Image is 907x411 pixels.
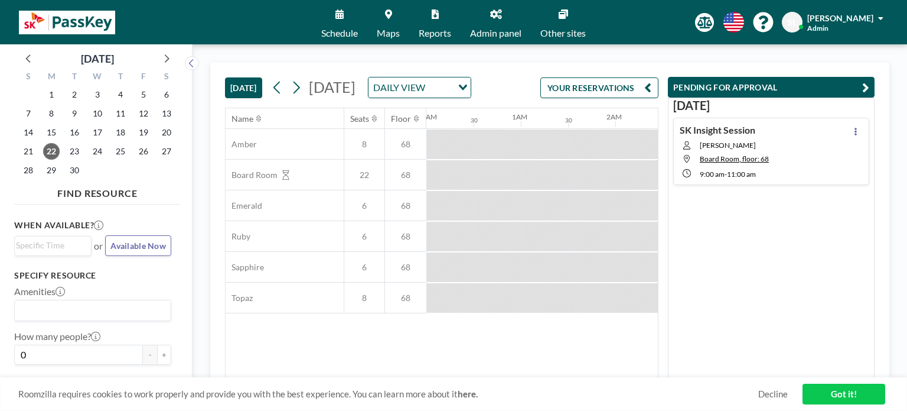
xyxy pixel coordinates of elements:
[89,86,106,103] span: Wednesday, September 3, 2025
[385,200,426,211] span: 68
[226,200,262,211] span: Emerald
[66,86,83,103] span: Tuesday, September 2, 2025
[135,124,152,141] span: Friday, September 19, 2025
[668,77,875,98] button: PENDING FOR APPROVAL
[371,80,428,95] span: DAILY VIEW
[758,389,788,400] a: Decline
[14,374,36,386] label: Floor
[226,139,257,150] span: Amber
[680,124,755,136] h4: SK Insight Session
[158,105,175,122] span: Saturday, September 13, 2025
[700,141,769,150] span: [PERSON_NAME]
[66,143,83,160] span: Tuesday, September 23, 2025
[368,77,471,98] div: Search for option
[385,170,426,180] span: 68
[226,262,264,273] span: Sapphire
[157,345,171,365] button: +
[105,235,171,256] button: Available Now
[112,143,129,160] span: Thursday, September 25, 2025
[18,389,758,400] span: Roomzilla requires cookies to work properly and provide you with the best experience. You can lea...
[158,143,175,160] span: Saturday, September 27, 2025
[135,86,152,103] span: Friday, September 5, 2025
[419,28,451,38] span: Reports
[94,240,103,252] span: or
[86,70,109,85] div: W
[377,28,400,38] span: Maps
[350,114,369,124] div: Seats
[471,116,478,124] div: 30
[231,114,253,124] div: Name
[19,11,115,34] img: organization-logo
[15,300,171,321] div: Search for option
[135,143,152,160] span: Friday, September 26, 2025
[66,105,83,122] span: Tuesday, September 9, 2025
[391,114,411,124] div: Floor
[112,124,129,141] span: Thursday, September 18, 2025
[470,28,521,38] span: Admin panel
[43,105,60,122] span: Monday, September 8, 2025
[81,50,114,67] div: [DATE]
[802,384,885,404] a: Got it!
[458,389,478,399] a: here.
[89,124,106,141] span: Wednesday, September 17, 2025
[89,105,106,122] span: Wednesday, September 10, 2025
[16,303,164,318] input: Search for option
[673,98,869,113] h3: [DATE]
[321,28,358,38] span: Schedule
[309,78,355,96] span: [DATE]
[807,13,873,23] span: [PERSON_NAME]
[89,143,106,160] span: Wednesday, September 24, 2025
[417,112,437,121] div: 12AM
[43,124,60,141] span: Monday, September 15, 2025
[788,17,797,28] span: SL
[20,124,37,141] span: Sunday, September 14, 2025
[565,116,572,124] div: 30
[344,293,384,303] span: 8
[344,231,384,242] span: 6
[158,124,175,141] span: Saturday, September 20, 2025
[344,200,384,211] span: 6
[110,241,166,251] span: Available Now
[725,170,727,179] span: -
[15,237,91,254] div: Search for option
[112,86,129,103] span: Thursday, September 4, 2025
[109,70,132,85] div: T
[43,86,60,103] span: Monday, September 1, 2025
[14,270,171,281] h3: Specify resource
[540,77,658,98] button: YOUR RESERVATIONS
[727,170,756,179] span: 11:00 AM
[226,170,278,180] span: Board Room
[20,105,37,122] span: Sunday, September 7, 2025
[429,80,451,95] input: Search for option
[63,70,86,85] div: T
[14,183,181,199] h4: FIND RESOURCE
[17,70,40,85] div: S
[385,293,426,303] span: 68
[66,162,83,179] span: Tuesday, September 30, 2025
[158,86,175,103] span: Saturday, September 6, 2025
[43,143,60,160] span: Monday, September 22, 2025
[700,154,769,163] span: Board Room, floor: 68
[66,124,83,141] span: Tuesday, September 16, 2025
[16,239,84,252] input: Search for option
[700,170,725,179] span: 9:00 AM
[225,77,262,98] button: [DATE]
[807,24,828,33] span: Admin
[540,28,586,38] span: Other sites
[155,70,178,85] div: S
[135,105,152,122] span: Friday, September 12, 2025
[344,139,384,150] span: 8
[43,162,60,179] span: Monday, September 29, 2025
[385,231,426,242] span: 68
[385,262,426,273] span: 68
[143,345,157,365] button: -
[112,105,129,122] span: Thursday, September 11, 2025
[385,139,426,150] span: 68
[14,331,100,342] label: How many people?
[606,112,622,121] div: 2AM
[20,143,37,160] span: Sunday, September 21, 2025
[20,162,37,179] span: Sunday, September 28, 2025
[40,70,63,85] div: M
[226,293,253,303] span: Topaz
[14,286,65,297] label: Amenities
